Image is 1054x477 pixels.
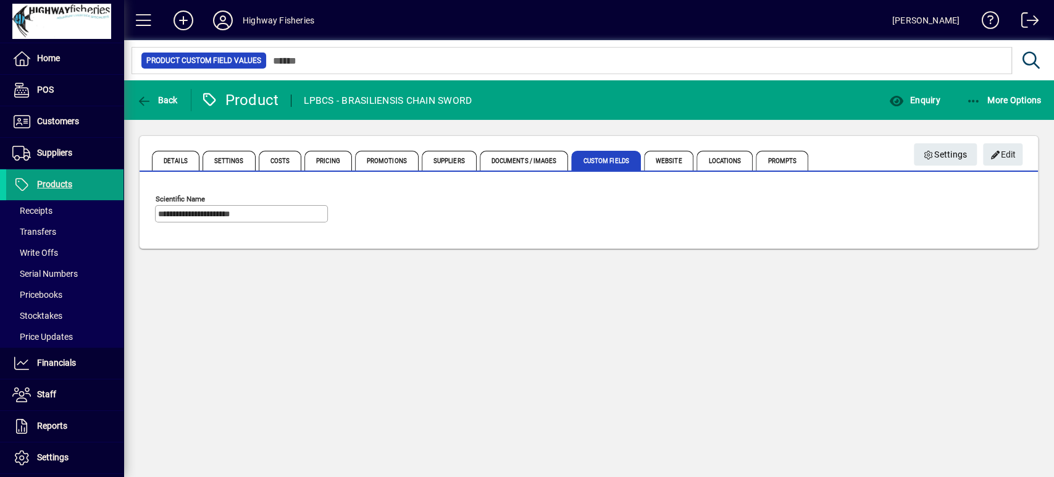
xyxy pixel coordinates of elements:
[963,89,1045,111] button: More Options
[12,248,58,258] span: Write Offs
[12,332,73,342] span: Price Updates
[924,145,968,165] span: Settings
[6,75,123,106] a: POS
[12,206,52,216] span: Receipts
[983,143,1023,166] button: Edit
[885,89,943,111] button: Enquiry
[133,89,181,111] button: Back
[37,358,76,368] span: Financials
[243,11,314,30] div: Highway Fisheries
[990,145,1016,165] span: Edit
[892,11,960,30] div: [PERSON_NAME]
[6,326,123,347] a: Price Updates
[972,2,999,43] a: Knowledge Base
[37,452,69,462] span: Settings
[6,284,123,305] a: Pricebooks
[966,95,1042,105] span: More Options
[37,53,60,63] span: Home
[12,227,56,237] span: Transfers
[203,9,243,32] button: Profile
[203,151,256,171] span: Settings
[6,106,123,137] a: Customers
[571,151,640,171] span: Custom Fields
[914,143,977,166] button: Settings
[152,151,199,171] span: Details
[889,95,940,105] span: Enquiry
[6,200,123,221] a: Receipts
[146,54,261,67] span: Product Custom Field Values
[1011,2,1039,43] a: Logout
[6,305,123,326] a: Stocktakes
[201,90,279,110] div: Product
[756,151,808,171] span: Prompts
[6,221,123,242] a: Transfers
[37,389,56,399] span: Staff
[6,411,123,442] a: Reports
[156,195,205,203] mat-label: Scientific Name
[422,151,477,171] span: Suppliers
[12,269,78,279] span: Serial Numbers
[37,116,79,126] span: Customers
[644,151,694,171] span: Website
[355,151,419,171] span: Promotions
[12,311,62,321] span: Stocktakes
[136,95,178,105] span: Back
[6,263,123,284] a: Serial Numbers
[696,151,753,171] span: Locations
[164,9,203,32] button: Add
[37,85,54,95] span: POS
[304,151,352,171] span: Pricing
[6,242,123,263] a: Write Offs
[37,179,72,189] span: Products
[12,290,62,300] span: Pricebooks
[6,348,123,379] a: Financials
[259,151,302,171] span: Costs
[304,91,472,111] div: LPBCS - BRASILIENSIS CHAIN SWORD
[37,148,72,158] span: Suppliers
[6,138,123,169] a: Suppliers
[480,151,569,171] span: Documents / Images
[6,43,123,74] a: Home
[37,421,67,431] span: Reports
[6,379,123,410] a: Staff
[6,442,123,473] a: Settings
[123,89,191,111] app-page-header-button: Back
